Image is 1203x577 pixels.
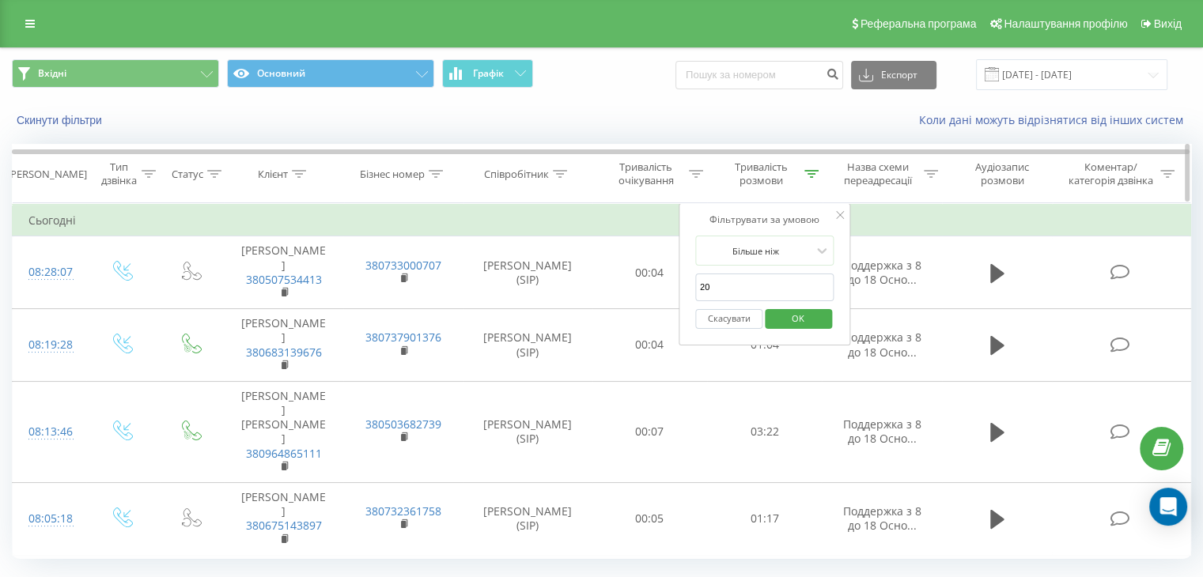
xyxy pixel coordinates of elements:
[843,258,921,287] span: Поддержка з 8 до 18 Осно...
[843,503,921,533] span: Поддержка з 8 до 18 Осно...
[721,160,800,187] div: Тривалість розмови
[227,59,434,88] button: Основний
[843,330,921,359] span: Поддержка з 8 до 18 Осно...
[28,417,70,447] div: 08:13:46
[695,212,834,228] div: Фільтрувати за умовою
[592,309,707,382] td: 00:04
[463,309,592,382] td: [PERSON_NAME] (SIP)
[707,483,822,556] td: 01:17
[28,330,70,360] div: 08:19:28
[224,309,343,382] td: [PERSON_NAME]
[1154,17,1182,30] span: Вихід
[258,168,288,181] div: Клієнт
[607,160,686,187] div: Тривалість очікування
[1064,160,1156,187] div: Коментар/категорія дзвінка
[360,168,425,181] div: Бізнес номер
[365,417,441,432] a: 380503682739
[28,257,70,288] div: 08:28:07
[224,236,343,309] td: [PERSON_NAME]
[463,381,592,482] td: [PERSON_NAME] (SIP)
[851,61,936,89] button: Експорт
[13,205,1191,236] td: Сьогодні
[100,160,137,187] div: Тип дзвінка
[365,258,441,273] a: 380733000707
[675,61,843,89] input: Пошук за номером
[484,168,549,181] div: Співробітник
[28,503,70,534] div: 08:05:18
[7,168,87,181] div: [PERSON_NAME]
[695,309,762,329] button: Скасувати
[861,17,977,30] span: Реферальна програма
[246,518,322,533] a: 380675143897
[463,483,592,556] td: [PERSON_NAME] (SIP)
[463,236,592,309] td: [PERSON_NAME] (SIP)
[442,59,533,88] button: Графік
[224,483,343,556] td: [PERSON_NAME]
[592,236,707,309] td: 00:04
[224,381,343,482] td: [PERSON_NAME] [PERSON_NAME]
[1149,488,1187,526] div: Open Intercom Messenger
[592,483,707,556] td: 00:05
[843,417,921,446] span: Поддержка з 8 до 18 Осно...
[473,68,504,79] span: Графік
[38,67,66,80] span: Вхідні
[707,381,822,482] td: 03:22
[246,272,322,287] a: 380507534413
[1004,17,1127,30] span: Налаштування профілю
[12,113,110,127] button: Скинути фільтри
[172,168,203,181] div: Статус
[776,306,820,330] span: OK
[837,160,920,187] div: Назва схеми переадресації
[919,112,1191,127] a: Коли дані можуть відрізнятися вiд інших систем
[765,309,832,329] button: OK
[365,503,441,519] a: 380732361758
[365,330,441,345] a: 380737901376
[592,381,707,482] td: 00:07
[246,446,322,461] a: 380964865111
[246,345,322,360] a: 380683139676
[12,59,219,88] button: Вхідні
[956,160,1049,187] div: Аудіозапис розмови
[695,273,834,301] input: 00:00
